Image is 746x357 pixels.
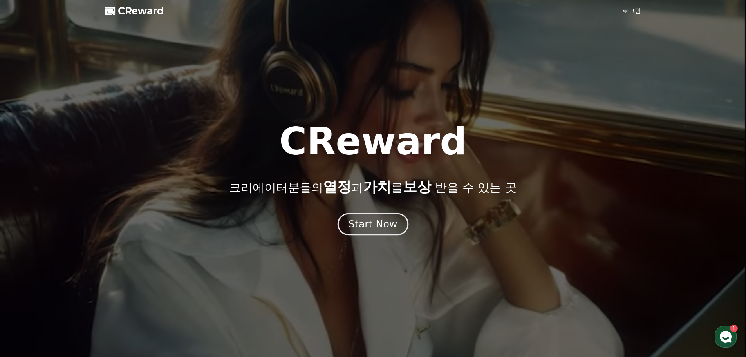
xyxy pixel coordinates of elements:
[279,123,467,160] h1: CReward
[72,261,81,267] span: 대화
[363,179,391,195] span: 가치
[118,5,164,17] span: CReward
[339,221,407,229] a: Start Now
[121,260,130,266] span: 설정
[2,248,52,268] a: 홈
[105,5,164,17] a: CReward
[52,248,101,268] a: 1대화
[79,248,82,254] span: 1
[229,179,517,195] p: 크리에이터분들의 과 를 받을 수 있는 곳
[349,217,397,231] div: Start Now
[25,260,29,266] span: 홈
[101,248,150,268] a: 설정
[323,179,351,195] span: 열정
[622,6,641,16] a: 로그인
[403,179,431,195] span: 보상
[338,213,408,235] button: Start Now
